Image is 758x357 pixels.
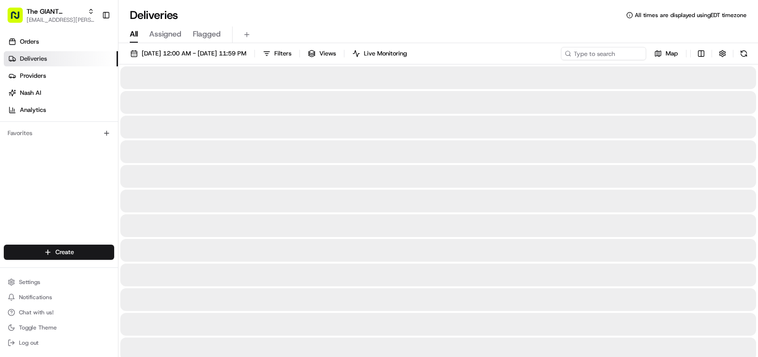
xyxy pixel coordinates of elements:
span: Views [319,49,336,58]
span: All [130,28,138,40]
button: Live Monitoring [348,47,411,60]
button: Refresh [737,47,750,60]
button: Create [4,245,114,260]
a: Providers [4,68,118,83]
span: Live Monitoring [364,49,407,58]
span: Flagged [193,28,221,40]
span: Toggle Theme [19,324,57,331]
button: [EMAIL_ADDRESS][PERSON_NAME][DOMAIN_NAME] [27,16,94,24]
span: [DATE] 12:00 AM - [DATE] 11:59 PM [142,49,246,58]
button: [DATE] 12:00 AM - [DATE] 11:59 PM [126,47,251,60]
span: Filters [274,49,291,58]
button: The GIANT Company[EMAIL_ADDRESS][PERSON_NAME][DOMAIN_NAME] [4,4,98,27]
div: Favorites [4,126,114,141]
span: Chat with us! [19,309,54,316]
a: Deliveries [4,51,118,66]
button: Notifications [4,291,114,304]
a: Analytics [4,102,118,118]
a: Nash AI [4,85,118,101]
button: Filters [259,47,296,60]
a: Orders [4,34,118,49]
span: Analytics [20,106,46,114]
span: Settings [19,278,40,286]
span: Assigned [149,28,181,40]
button: Log out [4,336,114,349]
span: Nash AI [20,89,41,97]
span: Create [55,248,74,256]
button: The GIANT Company [27,7,84,16]
span: Deliveries [20,55,47,63]
button: Settings [4,275,114,289]
input: Type to search [561,47,646,60]
span: Notifications [19,293,52,301]
button: Chat with us! [4,306,114,319]
span: Orders [20,37,39,46]
button: Map [650,47,682,60]
span: Map [666,49,678,58]
span: All times are displayed using EDT timezone [635,11,747,19]
button: Views [304,47,340,60]
span: Providers [20,72,46,80]
span: Log out [19,339,38,347]
h1: Deliveries [130,8,178,23]
button: Toggle Theme [4,321,114,334]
